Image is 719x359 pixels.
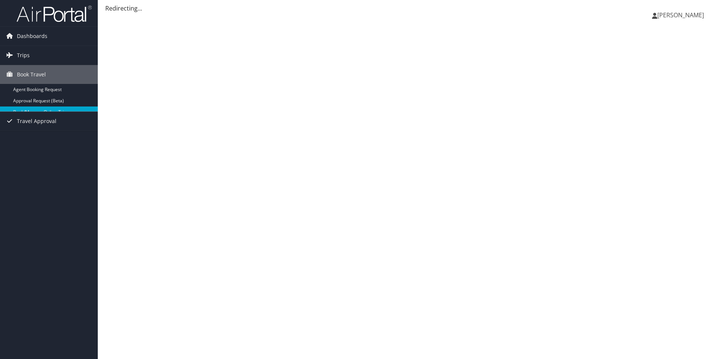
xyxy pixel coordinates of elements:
img: airportal-logo.png [17,5,92,23]
div: Redirecting... [105,4,711,13]
span: [PERSON_NAME] [657,11,704,19]
span: Book Travel [17,65,46,84]
span: Travel Approval [17,112,56,131]
span: Trips [17,46,30,65]
a: [PERSON_NAME] [652,4,711,26]
span: Dashboards [17,27,47,46]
